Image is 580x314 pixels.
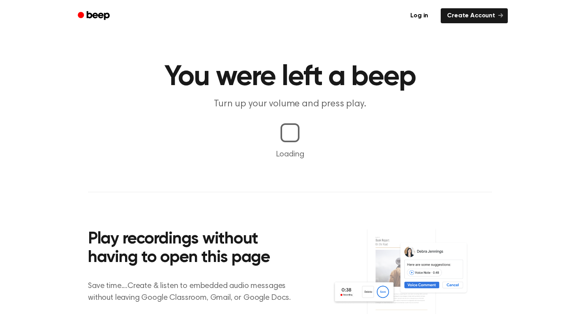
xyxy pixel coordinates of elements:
[402,7,436,25] a: Log in
[88,63,492,91] h1: You were left a beep
[88,280,301,304] p: Save time....Create & listen to embedded audio messages without leaving Google Classroom, Gmail, ...
[138,98,442,111] p: Turn up your volume and press play.
[441,8,508,23] a: Create Account
[88,230,301,268] h2: Play recordings without having to open this page
[9,149,571,160] p: Loading
[72,8,117,24] a: Beep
